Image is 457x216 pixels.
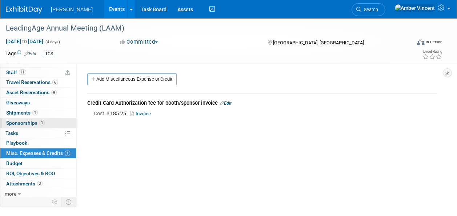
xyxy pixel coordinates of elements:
[0,169,76,179] a: ROI, Objectives & ROO
[5,191,16,197] span: more
[39,120,45,125] span: 1
[94,111,129,116] span: 185.25
[65,151,70,156] span: 1
[6,6,42,13] img: ExhibitDay
[6,100,30,105] span: Giveaways
[6,171,55,176] span: ROI, Objectives & ROO
[49,197,61,207] td: Personalize Event Tab Strip
[361,7,378,12] span: Search
[0,77,76,87] a: Travel Reservations6
[52,80,58,85] span: 6
[6,69,26,75] span: Staff
[6,79,58,85] span: Travel Reservations
[273,40,364,45] span: [GEOGRAPHIC_DATA], [GEOGRAPHIC_DATA]
[379,38,442,49] div: Event Format
[65,69,70,76] span: Potential Scheduling Conflict -- at least one attendee is tagged in another overlapping event.
[6,59,28,65] span: Booth
[0,88,76,97] a: Asset Reservations9
[352,3,385,16] a: Search
[6,181,43,187] span: Attachments
[3,22,405,35] div: LeadingAge Annual Meeting (LAAM)
[0,189,76,199] a: more
[6,120,45,126] span: Sponsorships
[5,130,18,136] span: Tasks
[117,38,161,46] button: Committed
[0,108,76,118] a: Shipments1
[51,90,57,95] span: 9
[6,140,27,146] span: Playbook
[94,111,110,116] span: Cost: $
[5,38,44,45] span: [DATE] [DATE]
[0,128,76,138] a: Tasks
[87,99,437,108] div: Credit Card Authorization fee for booth/sponsor invoice
[19,69,26,75] span: 11
[0,148,76,158] a: Misc. Expenses & Credits1
[21,39,28,44] span: to
[32,110,38,115] span: 1
[0,179,76,189] a: Attachments3
[6,89,57,95] span: Asset Reservations
[0,68,76,77] a: Staff11
[61,197,76,207] td: Toggle Event Tabs
[6,150,70,156] span: Misc. Expenses & Credits
[6,110,38,116] span: Shipments
[51,7,93,12] span: [PERSON_NAME]
[130,111,154,116] a: Invoice
[43,50,55,58] div: TCS
[0,159,76,168] a: Budget
[425,39,442,45] div: In-Person
[37,181,43,186] span: 3
[417,39,424,45] img: Format-Inperson.png
[220,101,232,106] a: Edit
[0,98,76,108] a: Giveaways
[422,50,442,53] div: Event Rating
[0,118,76,128] a: Sponsorships1
[6,160,23,166] span: Budget
[394,4,435,12] img: Amber Vincent
[45,40,60,44] span: (4 days)
[87,73,177,85] a: Add Miscellaneous Expense or Credit
[0,138,76,148] a: Playbook
[5,50,36,58] td: Tags
[24,51,36,56] a: Edit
